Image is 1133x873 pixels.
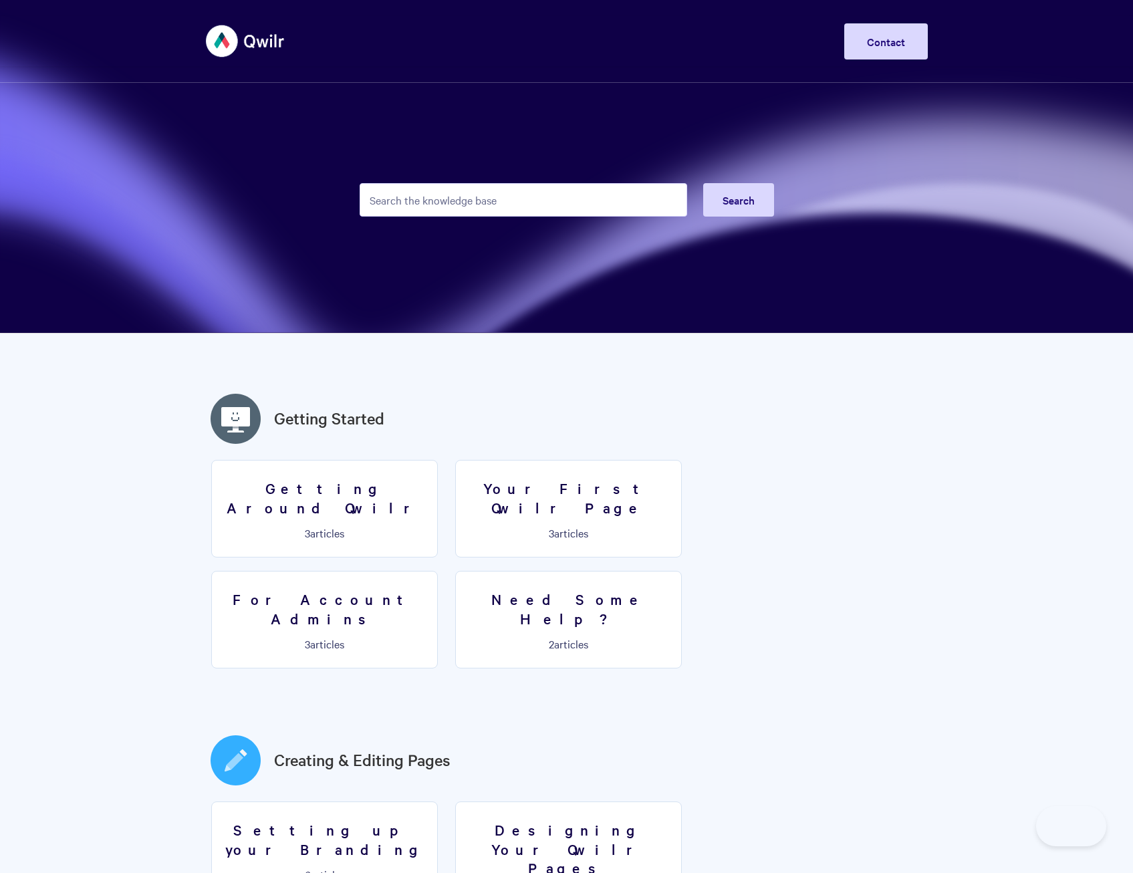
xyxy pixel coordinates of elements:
a: Your First Qwilr Page 3articles [455,460,682,557]
span: 3 [549,525,554,540]
h3: Your First Qwilr Page [464,479,673,517]
a: Need Some Help? 2articles [455,571,682,668]
h3: Getting Around Qwilr [220,479,429,517]
input: Search the knowledge base [360,183,687,217]
h3: Setting up your Branding [220,820,429,858]
p: articles [464,638,673,650]
p: articles [220,638,429,650]
h3: For Account Admins [220,590,429,628]
iframe: Toggle Customer Support [1036,806,1106,846]
p: articles [464,527,673,539]
span: 2 [549,636,554,651]
a: Creating & Editing Pages [274,748,451,772]
a: Getting Around Qwilr 3articles [211,460,438,557]
a: Contact [844,23,928,59]
a: Getting Started [274,406,384,430]
a: For Account Admins 3articles [211,571,438,668]
span: Search [723,193,755,207]
img: Qwilr Help Center [206,16,285,66]
span: 3 [305,525,310,540]
button: Search [703,183,774,217]
p: articles [220,527,429,539]
span: 3 [305,636,310,651]
h3: Need Some Help? [464,590,673,628]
